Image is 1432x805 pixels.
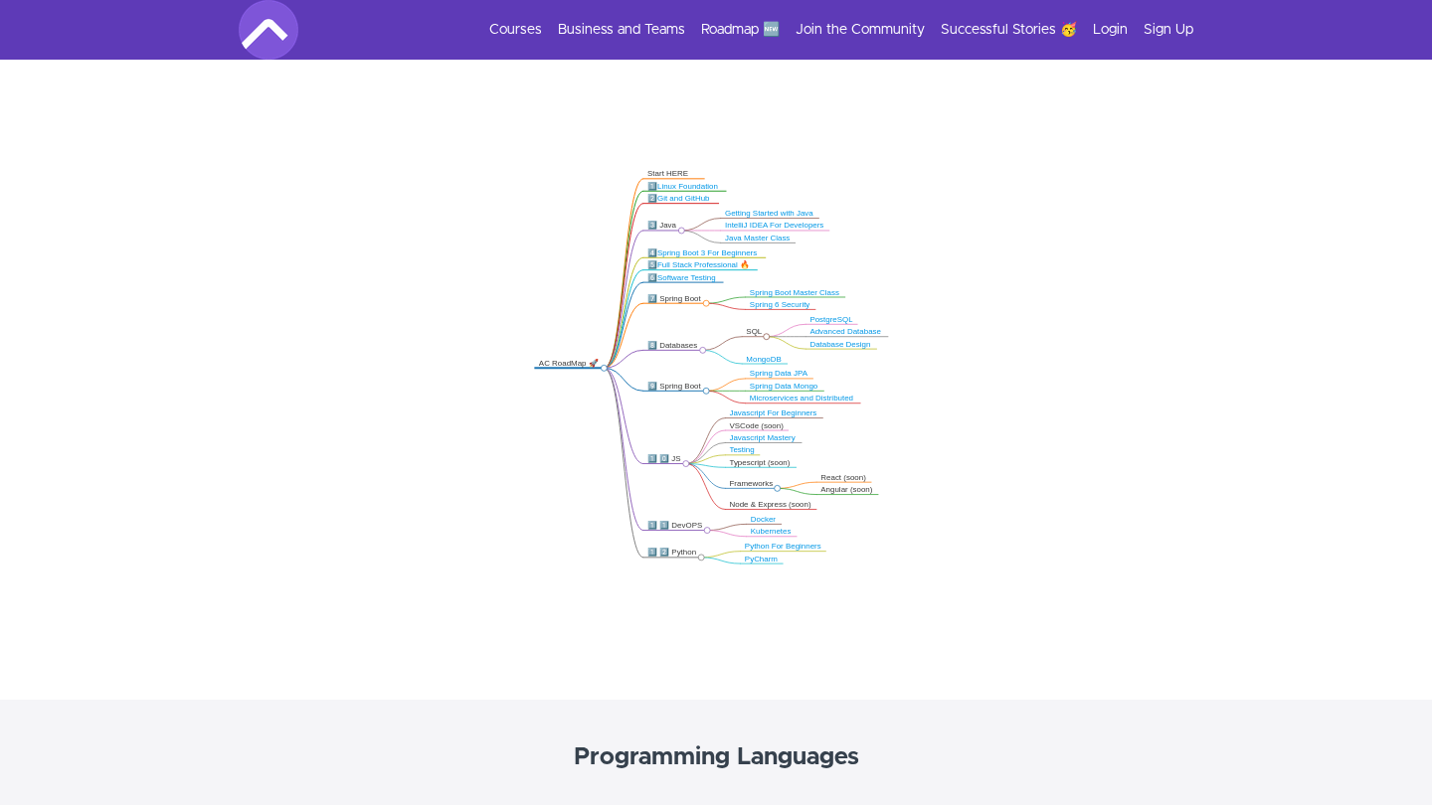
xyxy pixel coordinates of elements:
[657,182,718,190] a: Linux Foundation
[647,194,714,204] div: 2️⃣
[750,300,809,308] a: Spring 6 Security
[820,472,866,482] div: React (soon)
[647,381,702,391] div: 9️⃣ Spring Boot
[539,358,601,368] div: AC RoadMap 🚀
[746,355,781,363] a: MongoDB
[746,327,762,337] div: SQL
[750,382,817,390] a: Spring Data Mongo
[657,260,750,268] a: Full Stack Professional 🔥
[729,433,795,441] a: Javascript Mastery
[729,457,792,467] div: Typescript (soon)
[750,394,853,402] a: Microservices and Distributed
[657,273,716,281] a: Software Testing
[725,234,790,241] a: Java Master Class
[729,445,754,453] a: Testing
[725,222,823,230] a: IntelliJ IDEA For Developers
[558,20,685,40] a: Business and Teams
[647,169,700,189] div: Start HERE 👋🏿
[647,293,702,303] div: 7️⃣ Spring Boot
[750,369,807,377] a: Spring Data JPA
[574,745,859,769] strong: Programming Languages
[647,340,699,350] div: 8️⃣ Databases
[657,194,710,202] a: Git and GitHub
[729,408,816,416] a: Javascript For Beginners
[729,420,784,430] div: VSCode (soon)
[647,548,697,558] div: 1️⃣ 2️⃣ Python
[647,454,682,464] div: 1️⃣ 0️⃣ JS
[647,247,761,257] div: 4️⃣
[796,20,925,40] a: Join the Community
[751,527,792,535] a: Kubernetes
[729,478,773,488] div: Frameworks
[751,515,776,523] a: Docker
[647,221,677,231] div: 3️⃣ Java
[701,20,780,40] a: Roadmap 🆕
[725,209,813,217] a: Getting Started with Java
[745,542,821,550] a: Python For Beginners
[647,181,721,191] div: 1️⃣
[489,20,542,40] a: Courses
[657,248,757,256] a: Spring Boot 3 For Beginners
[809,327,881,335] a: Advanced Database
[750,288,839,296] a: Spring Boot Master Class
[729,500,811,510] div: Node & Express (soon)
[647,272,718,282] div: 6️⃣
[1093,20,1128,40] a: Login
[941,20,1077,40] a: Successful Stories 🥳
[745,555,778,563] a: PyCharm
[647,521,703,531] div: 1️⃣ 1️⃣ DevOPS
[820,485,873,495] div: Angular (soon)
[647,260,753,270] div: 5️⃣
[809,315,852,323] a: PostgreSQL
[809,340,870,348] a: Database Design
[1144,20,1193,40] a: Sign Up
